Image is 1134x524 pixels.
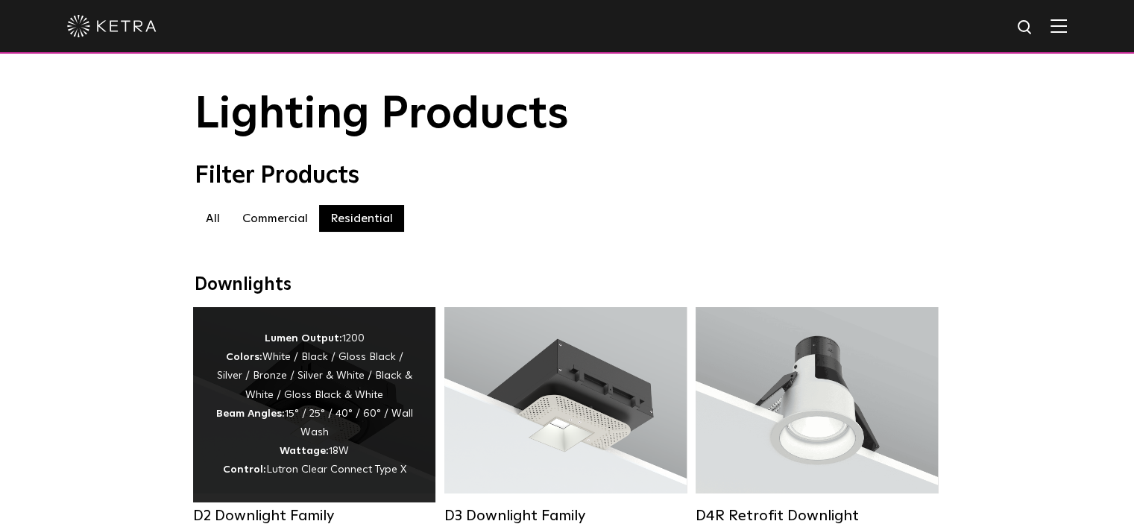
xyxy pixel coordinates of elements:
img: search icon [1016,19,1035,37]
label: All [195,205,231,232]
strong: Control: [223,464,266,475]
img: Hamburger%20Nav.svg [1050,19,1067,33]
div: 1200 White / Black / Gloss Black / Silver / Bronze / Silver & White / Black & White / Gloss Black... [215,329,413,480]
strong: Wattage: [280,446,329,456]
img: ketra-logo-2019-white [67,15,157,37]
strong: Lumen Output: [265,333,342,344]
span: Lighting Products [195,92,569,137]
label: Residential [319,205,404,232]
strong: Beam Angles: [216,408,285,419]
div: Filter Products [195,162,940,190]
strong: Colors: [226,352,262,362]
div: Downlights [195,274,940,296]
label: Commercial [231,205,319,232]
span: Lutron Clear Connect Type X [266,464,406,475]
